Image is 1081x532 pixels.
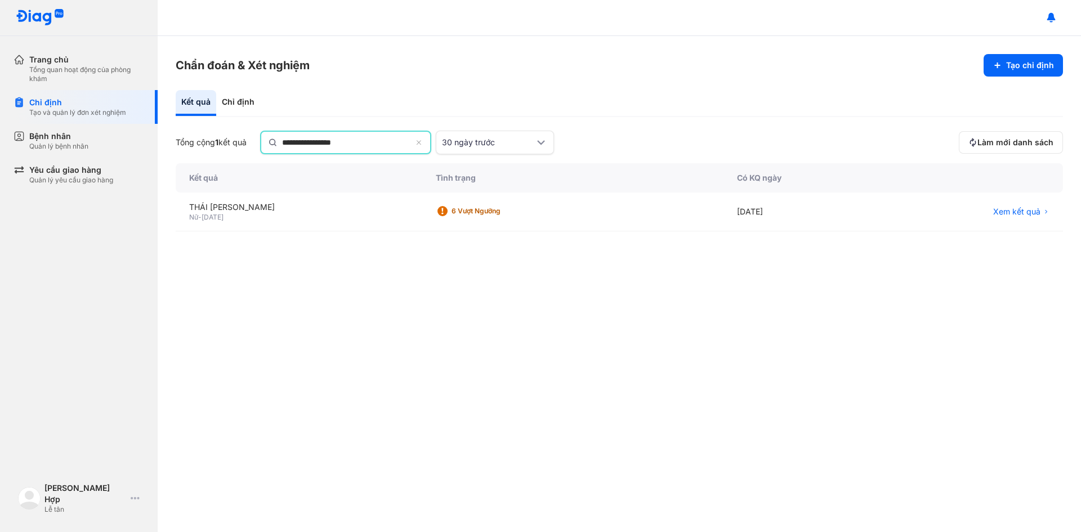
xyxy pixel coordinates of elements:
[216,90,260,116] div: Chỉ định
[215,137,218,147] span: 1
[189,213,198,221] span: Nữ
[959,131,1063,154] button: Làm mới danh sách
[29,65,144,83] div: Tổng quan hoạt động của phòng khám
[984,54,1063,77] button: Tạo chỉ định
[29,131,88,142] div: Bệnh nhân
[977,137,1053,148] span: Làm mới danh sách
[29,176,113,185] div: Quản lý yêu cầu giao hàng
[29,108,126,117] div: Tạo và quản lý đơn xét nghiệm
[198,213,202,221] span: -
[29,97,126,108] div: Chỉ định
[452,207,542,216] div: 6 Vượt ngưỡng
[723,193,880,231] div: [DATE]
[29,164,113,176] div: Yêu cầu giao hàng
[442,137,534,148] div: 30 ngày trước
[29,142,88,151] div: Quản lý bệnh nhân
[44,505,126,514] div: Lễ tân
[189,202,409,213] div: THÁI [PERSON_NAME]
[422,163,723,193] div: Tình trạng
[29,54,144,65] div: Trang chủ
[176,163,422,193] div: Kết quả
[993,206,1040,217] span: Xem kết quả
[723,163,880,193] div: Có KQ ngày
[16,9,64,26] img: logo
[176,57,310,73] h3: Chẩn đoán & Xét nghiệm
[176,137,247,148] div: Tổng cộng kết quả
[44,482,126,505] div: [PERSON_NAME] Hợp
[176,90,216,116] div: Kết quả
[18,487,41,509] img: logo
[202,213,224,221] span: [DATE]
